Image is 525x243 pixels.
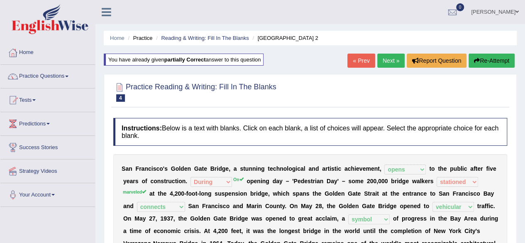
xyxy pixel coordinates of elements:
b: e [225,165,229,172]
b: e [298,178,301,184]
a: Your Account [0,183,95,204]
b: y [279,178,283,184]
b: , [376,178,378,184]
b: e [356,165,359,172]
b: b [250,190,254,197]
b: o [352,178,355,184]
b: 0 [181,190,184,197]
b: c [273,165,276,172]
b: l [179,165,181,172]
b: r [205,203,208,209]
a: Reading & Writing: Fill In The Blanks [161,35,249,41]
b: i [295,165,297,172]
b: i [488,165,490,172]
b: 0 [378,178,381,184]
span: 4 [116,94,125,102]
b: e [396,190,399,197]
b: a [300,165,304,172]
b: t [243,165,245,172]
b: a [317,178,320,184]
b: s [135,178,139,184]
b: s [235,190,238,197]
b: n [157,178,161,184]
b: v [359,165,363,172]
a: Home [0,41,95,62]
b: a [382,190,386,197]
b: e [304,178,308,184]
b: l [304,165,305,172]
b: t [335,165,337,172]
b: y [123,178,127,184]
b: b [457,165,461,172]
b: f [474,165,476,172]
b: o [247,178,250,184]
b: f [145,178,147,184]
b: i [218,203,220,209]
b: n [249,165,252,172]
b: r [133,178,135,184]
b: c [150,178,154,184]
b: , [268,190,270,197]
b: w [273,190,277,197]
li: [GEOGRAPHIC_DATA] 2 [250,34,318,42]
b: o [283,165,287,172]
b: t [378,165,380,172]
b: r [254,190,256,197]
b: m [366,165,371,172]
b: t [202,165,204,172]
b: d [181,165,184,172]
b: S [439,190,442,197]
li: Practice [126,34,152,42]
b: e [425,178,428,184]
b: a [352,190,356,197]
b: h [440,165,444,172]
b: a [372,190,375,197]
b: e [127,178,130,184]
b: c [283,190,286,197]
b: c [215,203,218,209]
b: h [160,190,164,197]
b: r [411,190,413,197]
b: n [257,178,261,184]
b: d [301,178,305,184]
a: Home [110,35,125,41]
b: a [487,190,491,197]
b: c [156,165,159,172]
b: o [201,190,205,197]
b: t [327,165,330,172]
b: t [409,190,411,197]
b: G [194,165,199,172]
b: c [473,190,476,197]
b: o [178,178,182,184]
b: i [177,178,178,184]
b: h [393,190,396,197]
b: ' [292,178,293,184]
b: l [420,178,421,184]
b: y [491,190,494,197]
b: F [452,190,456,197]
b: f [186,190,188,197]
b: h [286,190,290,197]
b: i [238,190,240,197]
b: 0 [370,178,373,184]
b: l [287,165,288,172]
b: e [265,190,268,197]
b: s [348,178,352,184]
b: g [266,178,269,184]
b: e [184,165,188,172]
b: ' [163,165,164,172]
b: e [318,190,321,197]
b: o [329,190,333,197]
b: a [458,190,462,197]
b: t [377,190,379,197]
button: Re-Attempt [469,54,515,68]
b: c [348,165,351,172]
sup: marveled [123,189,146,194]
b: s [293,190,296,197]
b: t [311,178,313,184]
b: S [188,203,192,209]
b: u [454,165,457,172]
b: s [164,165,168,172]
b: B [210,165,215,172]
b: p [450,165,454,172]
